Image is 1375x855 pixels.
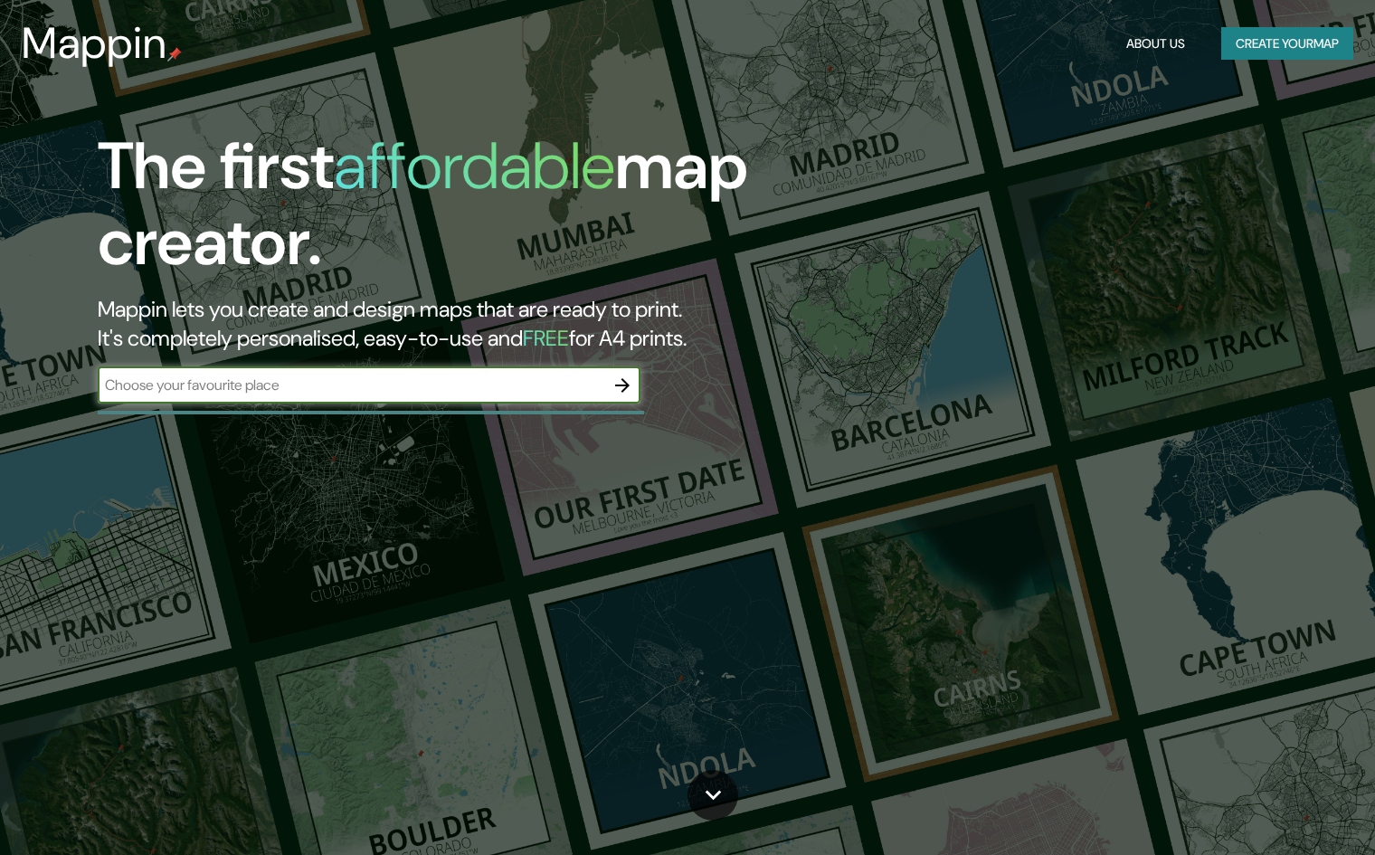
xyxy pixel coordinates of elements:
[98,295,785,353] h2: Mappin lets you create and design maps that are ready to print. It's completely personalised, eas...
[167,47,182,62] img: mappin-pin
[98,128,785,295] h1: The first map creator.
[22,18,167,69] h3: Mappin
[523,324,569,352] h5: FREE
[98,375,604,395] input: Choose your favourite place
[1119,27,1192,61] button: About Us
[334,124,615,208] h1: affordable
[1221,27,1353,61] button: Create yourmap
